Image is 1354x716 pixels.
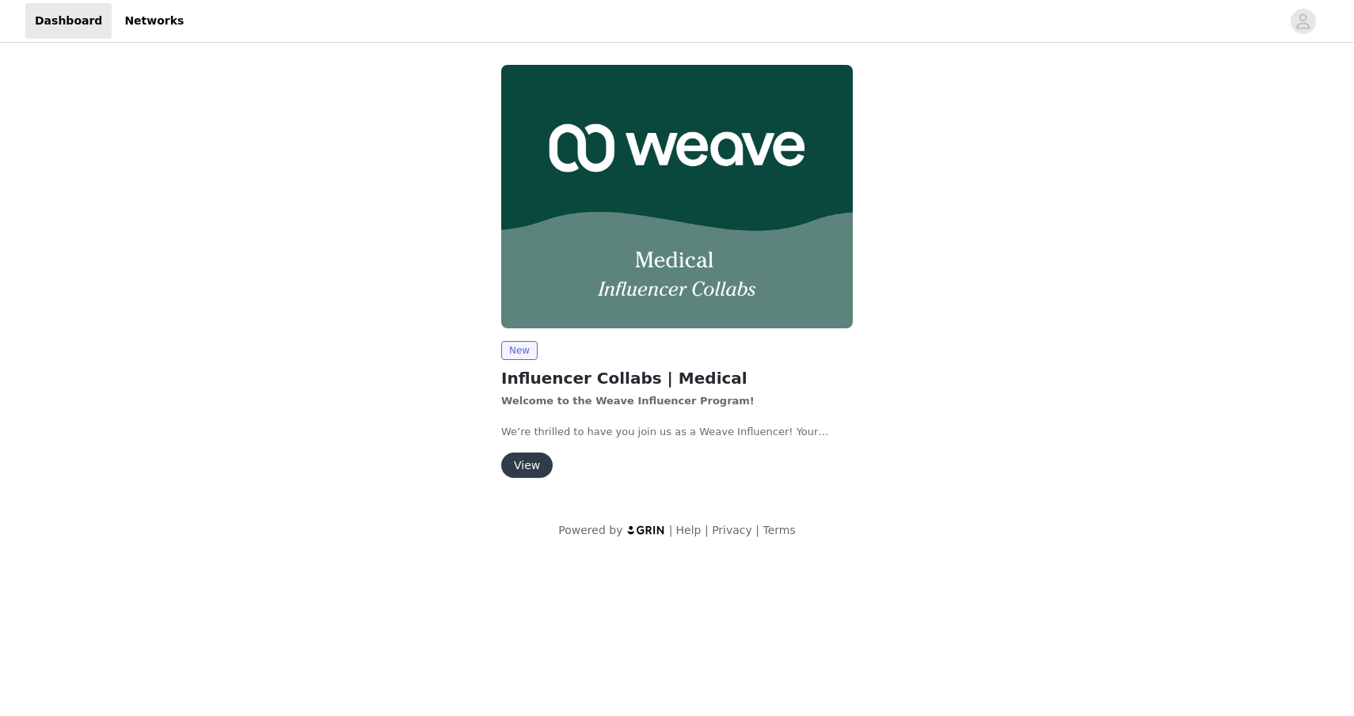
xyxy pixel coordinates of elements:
[501,341,538,360] span: New
[755,524,759,536] span: |
[558,524,622,536] span: Powered by
[676,524,702,536] a: Help
[501,366,853,390] h2: Influencer Collabs | Medical
[501,460,553,472] a: View
[763,524,795,536] a: Terms
[25,3,112,39] a: Dashboard
[115,3,193,39] a: Networks
[501,65,853,328] img: Weave
[626,525,666,535] img: logo
[501,395,755,407] strong: Welcome to the Weave Influencer Program!
[712,524,752,536] a: Privacy
[705,524,709,536] span: |
[669,524,673,536] span: |
[501,424,853,440] p: We’re thrilled to have you join us as a Weave Influencer! Your creativity, expertise, and ability...
[1295,9,1310,34] div: avatar
[501,453,553,478] button: View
